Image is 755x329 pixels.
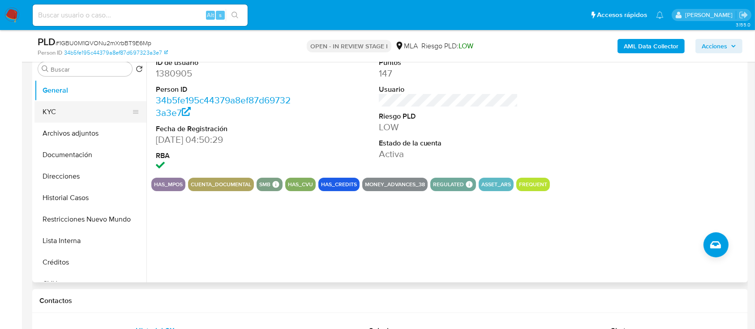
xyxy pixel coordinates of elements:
[519,183,547,186] button: frequent
[739,10,748,20] a: Salir
[33,9,248,21] input: Buscar usuario o caso...
[226,9,244,21] button: search-icon
[481,183,511,186] button: asset_ars
[34,252,146,273] button: Créditos
[156,94,291,119] a: 34b5fe195c44379a8ef87d697323a3e7
[156,67,296,80] dd: 1380905
[34,166,146,187] button: Direcciones
[156,58,296,68] dt: ID de usuario
[379,138,519,148] dt: Estado de la cuenta
[702,39,727,53] span: Acciones
[136,65,143,75] button: Volver al orden por defecto
[379,148,519,160] dd: Activa
[34,187,146,209] button: Historial Casos
[34,144,146,166] button: Documentación
[34,80,146,101] button: General
[191,183,251,186] button: cuenta_documental
[597,10,647,20] span: Accesos rápidos
[395,41,418,51] div: MLA
[38,49,62,57] b: Person ID
[685,11,736,19] p: marielabelen.cragno@mercadolibre.com
[695,39,742,53] button: Acciones
[321,183,357,186] button: has_credits
[34,209,146,230] button: Restricciones Nuevo Mundo
[51,65,129,73] input: Buscar
[156,151,296,161] dt: RBA
[34,101,139,123] button: KYC
[34,273,146,295] button: CVU
[219,11,222,19] span: s
[421,41,473,51] span: Riesgo PLD:
[618,39,685,53] button: AML Data Collector
[307,40,391,52] p: OPEN - IN REVIEW STAGE I
[379,85,519,94] dt: Usuario
[379,58,519,68] dt: Puntos
[379,67,519,80] dd: 147
[38,34,56,49] b: PLD
[64,49,168,57] a: 34b5fe195c44379a8ef87d697323a3e7
[42,65,49,73] button: Buscar
[39,296,741,305] h1: Contactos
[379,111,519,121] dt: Riesgo PLD
[624,39,678,53] b: AML Data Collector
[34,123,146,144] button: Archivos adjuntos
[259,183,270,186] button: smb
[156,124,296,134] dt: Fecha de Registración
[736,21,751,28] span: 3.155.0
[154,183,183,186] button: has_mpos
[365,183,425,186] button: money_advances_38
[156,85,296,94] dt: Person ID
[34,230,146,252] button: Lista Interna
[459,41,473,51] span: LOW
[288,183,313,186] button: has_cvu
[656,11,664,19] a: Notificaciones
[433,183,464,186] button: regulated
[379,121,519,133] dd: LOW
[156,133,296,146] dd: [DATE] 04:50:29
[56,38,151,47] span: # 1GBU0M1QVONu2mXrbBT9E6Mp
[207,11,214,19] span: Alt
